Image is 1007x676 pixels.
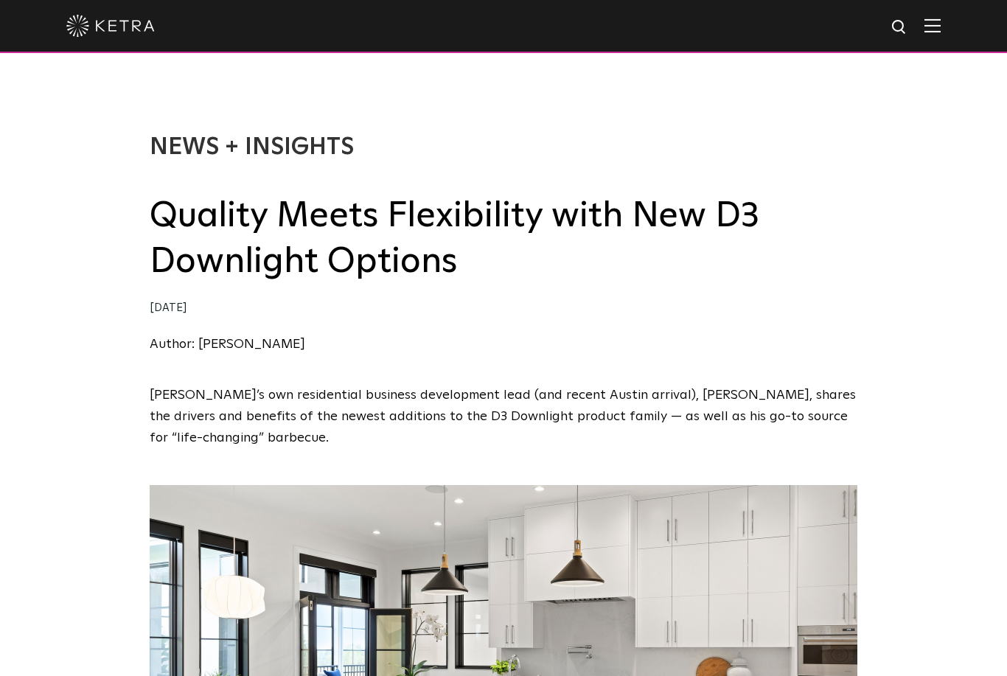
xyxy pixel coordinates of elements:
div: [DATE] [150,298,857,319]
a: Author: [PERSON_NAME] [150,338,305,351]
h2: Quality Meets Flexibility with New D3 Downlight Options [150,193,857,285]
img: search icon [891,18,909,37]
img: ketra-logo-2019-white [66,15,155,37]
img: Hamburger%20Nav.svg [924,18,941,32]
a: News + Insights [150,136,354,159]
span: [PERSON_NAME]’s own residential business development lead (and recent Austin arrival), [PERSON_NA... [150,388,856,445]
